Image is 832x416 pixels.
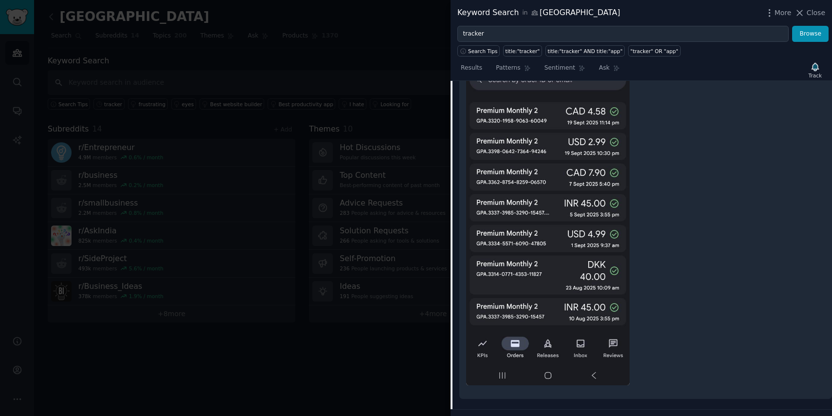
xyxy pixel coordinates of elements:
[457,26,789,42] input: Try a keyword related to your business
[547,48,622,55] div: title:"tracker" AND title:"app"
[809,72,822,79] div: Track
[545,45,625,57] a: title:"tracker" AND title:"app"
[807,8,825,18] span: Close
[461,64,482,73] span: Results
[492,60,534,80] a: Patterns
[792,26,829,42] button: Browse
[468,48,498,55] span: Search Tips
[457,60,486,80] a: Results
[805,60,825,80] button: Track
[544,64,575,73] span: Sentiment
[775,8,792,18] span: More
[596,60,623,80] a: Ask
[541,60,589,80] a: Sentiment
[466,31,630,385] img: Got My first paying customers on my app within 15 days of Launch
[457,7,620,19] div: Keyword Search [GEOGRAPHIC_DATA]
[795,8,825,18] button: Close
[496,64,520,73] span: Patterns
[457,45,500,57] button: Search Tips
[631,48,678,55] div: "tracker" OR "app"
[764,8,792,18] button: More
[628,45,680,57] a: "tracker" OR "app"
[599,64,610,73] span: Ask
[506,48,540,55] div: title:"tracker"
[522,9,527,18] span: in
[503,45,542,57] a: title:"tracker"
